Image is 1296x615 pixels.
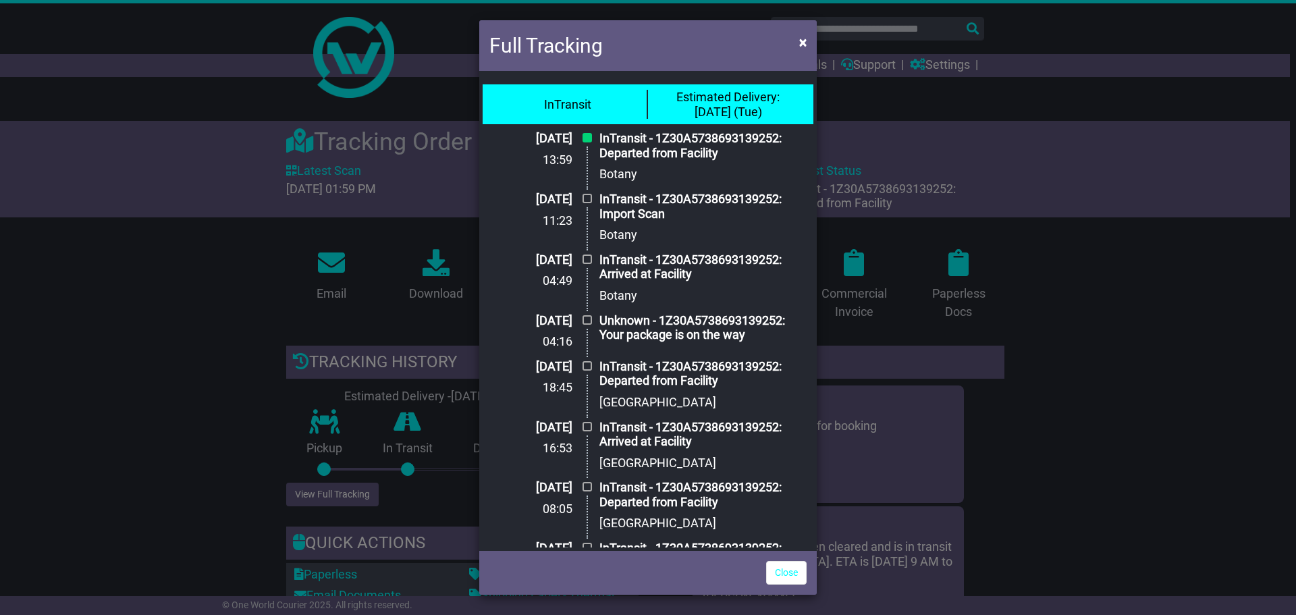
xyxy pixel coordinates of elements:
span: × [799,34,807,51]
p: InTransit - 1Z30A5738693139252: Departed from Facility [599,131,807,160]
p: [DATE] [489,541,572,556]
p: InTransit - 1Z30A5738693139252: Departed from Facility [599,359,807,388]
p: InTransit - 1Z30A5738693139252: Import Scan [599,192,807,221]
a: Close [766,561,807,585]
p: InTransit - 1Z30A5738693139252: Departed from Facility [599,541,807,570]
p: InTransit - 1Z30A5738693139252: Arrived at Facility [599,252,807,282]
p: 04:49 [489,273,572,288]
p: [DATE] [489,420,572,435]
p: [DATE] [489,359,572,374]
p: [GEOGRAPHIC_DATA] [599,395,807,410]
p: [DATE] [489,480,572,495]
p: [DATE] [489,192,572,207]
p: [DATE] [489,313,572,328]
p: [GEOGRAPHIC_DATA] [599,456,807,471]
p: InTransit - 1Z30A5738693139252: Departed from Facility [599,480,807,509]
h4: Full Tracking [489,30,603,61]
p: 11:23 [489,213,572,228]
p: [GEOGRAPHIC_DATA] [599,516,807,531]
span: Estimated Delivery: [676,90,780,104]
p: 18:45 [489,380,572,395]
p: [DATE] [489,131,572,146]
p: [DATE] [489,252,572,267]
p: 13:59 [489,153,572,167]
p: Unknown - 1Z30A5738693139252: Your package is on the way [599,313,807,342]
p: 08:05 [489,502,572,516]
p: 16:53 [489,441,572,456]
div: InTransit [544,97,591,112]
p: Botany [599,288,807,303]
p: Botany [599,167,807,182]
div: [DATE] (Tue) [676,90,780,119]
p: InTransit - 1Z30A5738693139252: Arrived at Facility [599,420,807,449]
button: Close [792,29,813,57]
p: 04:16 [489,334,572,349]
p: Botany [599,228,807,242]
